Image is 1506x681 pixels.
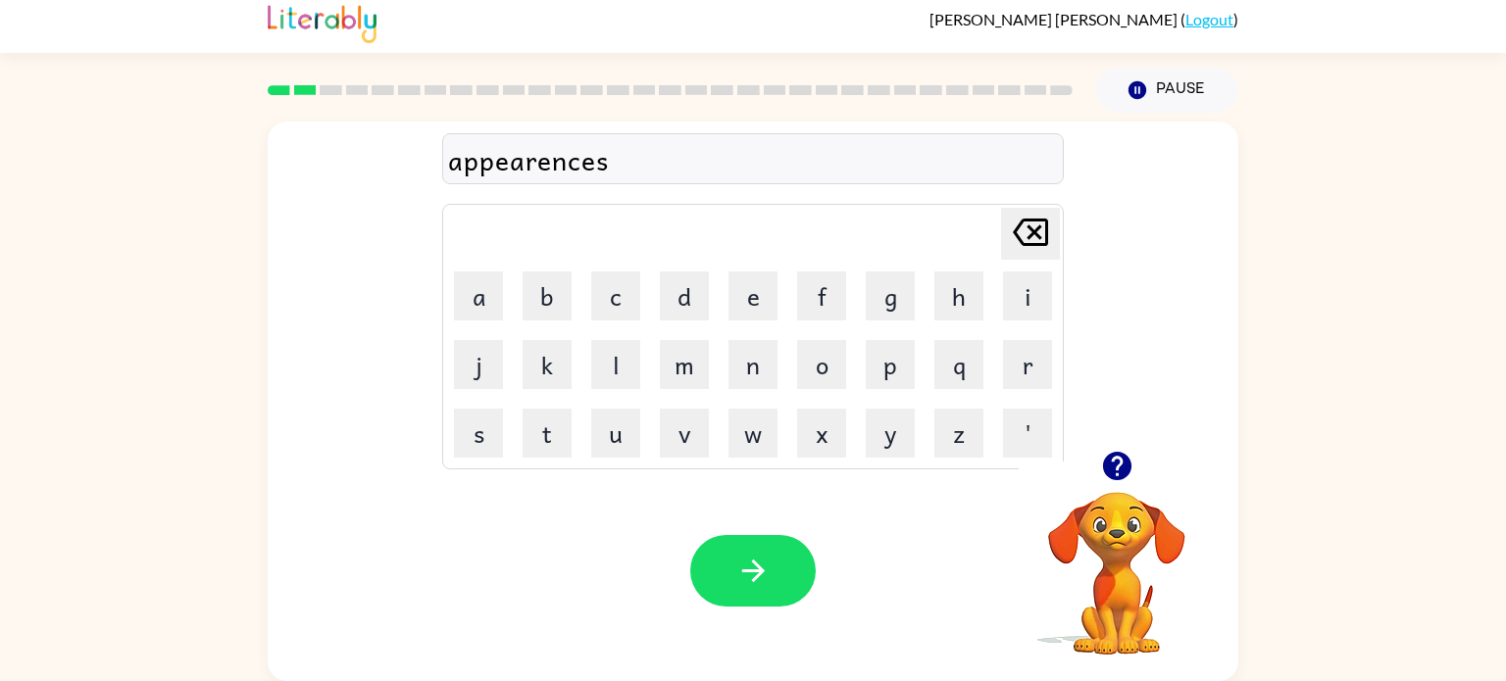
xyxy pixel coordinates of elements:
[1185,10,1233,28] a: Logout
[591,340,640,389] button: l
[934,409,983,458] button: z
[454,340,503,389] button: j
[454,271,503,320] button: a
[591,271,640,320] button: c
[728,409,778,458] button: w
[797,271,846,320] button: f
[660,271,709,320] button: d
[728,271,778,320] button: e
[448,139,1058,180] div: appearences
[866,271,915,320] button: g
[1003,271,1052,320] button: i
[523,409,572,458] button: t
[1003,340,1052,389] button: r
[929,10,1238,28] div: ( )
[660,340,709,389] button: m
[797,340,846,389] button: o
[934,271,983,320] button: h
[523,271,572,320] button: b
[591,409,640,458] button: u
[523,340,572,389] button: k
[454,409,503,458] button: s
[866,409,915,458] button: y
[728,340,778,389] button: n
[1003,409,1052,458] button: '
[797,409,846,458] button: x
[929,10,1180,28] span: [PERSON_NAME] [PERSON_NAME]
[660,409,709,458] button: v
[934,340,983,389] button: q
[866,340,915,389] button: p
[1019,462,1215,657] video: Your browser must support playing .mp4 files to use Literably. Please try using another browser.
[1096,68,1238,113] button: Pause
